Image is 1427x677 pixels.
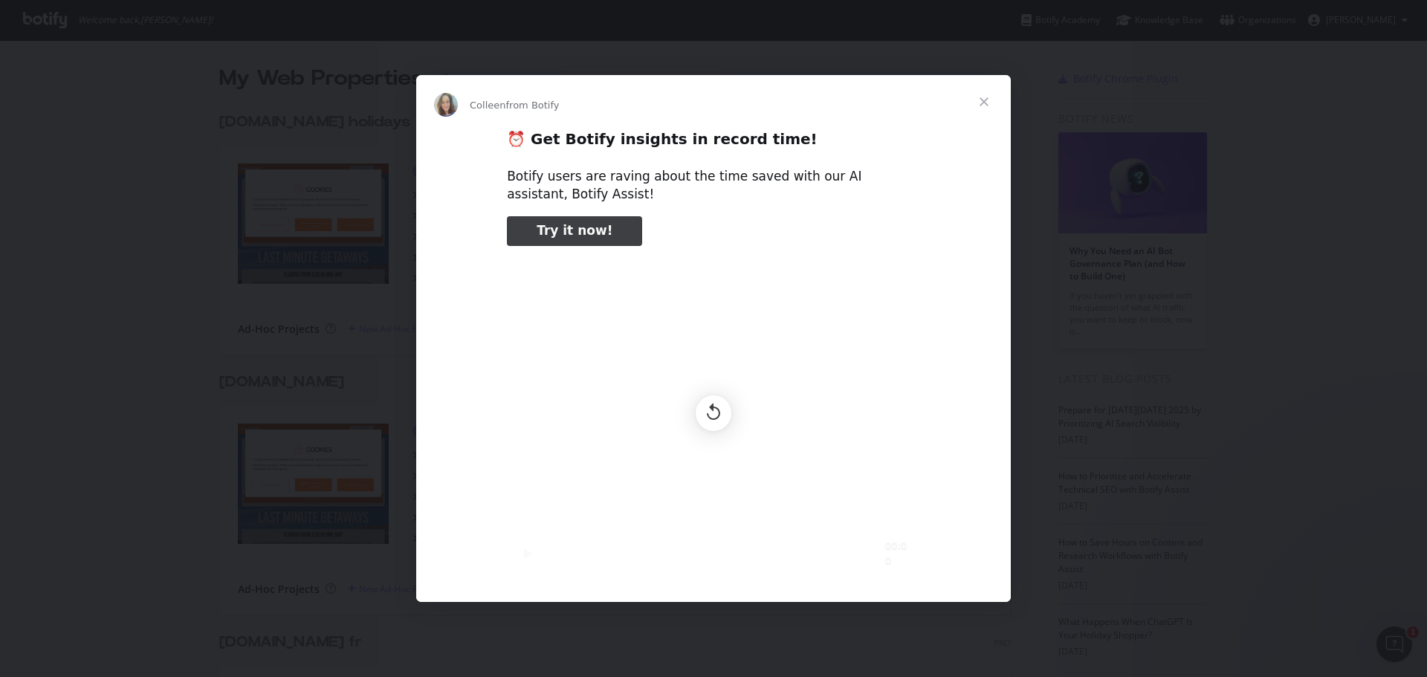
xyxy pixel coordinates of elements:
[404,259,1023,569] video: Play video
[434,93,458,117] img: Profile image for Colleen
[519,545,537,563] svg: Play
[470,100,506,111] span: Colleen
[537,223,612,238] span: Try it now!
[957,75,1011,129] span: Close
[543,552,879,555] input: Seek video
[507,168,920,204] div: Botify users are raving about the time saved with our AI assistant, Botify Assist!
[696,395,731,431] span: Replay
[507,129,920,157] h2: ⏰ Get Botify insights in record time!
[507,216,642,246] a: Try it now!
[506,100,560,111] span: from Botify
[885,539,911,568] div: 00:00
